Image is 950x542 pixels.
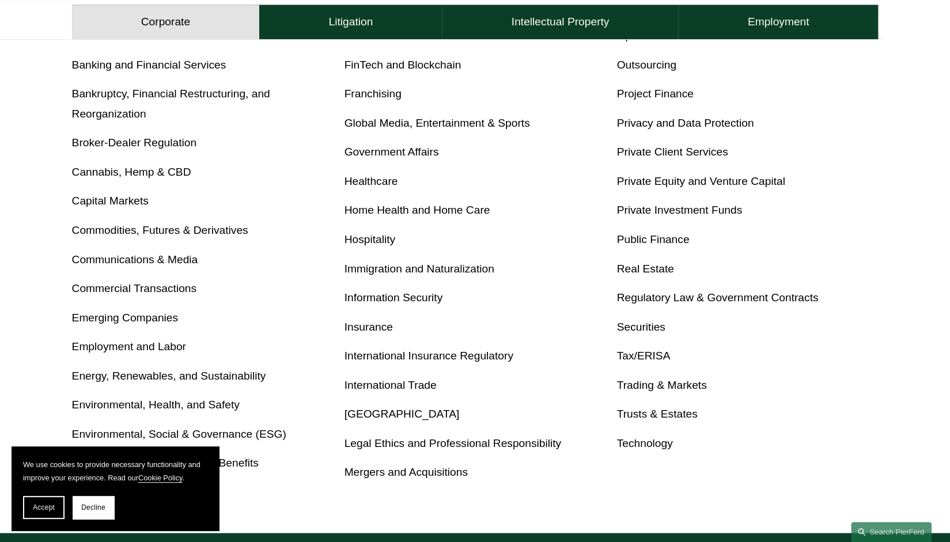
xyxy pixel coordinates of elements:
a: Capital Markets [72,195,149,207]
a: Banking and Financial Services [72,59,226,71]
a: Legal Ethics and Professional Responsibility [345,437,562,449]
a: Government Affairs [345,146,439,158]
a: Energy, Renewables, and Sustainability [72,370,266,382]
a: Private Investment Funds [616,204,742,216]
a: FinTech and Blockchain [345,59,461,71]
a: Real Estate [616,263,673,275]
a: Search this site [851,522,932,542]
a: Home Health and Home Care [345,204,490,216]
a: Project Finance [616,88,693,100]
a: Private Client Services [616,146,728,158]
span: Accept [33,503,55,511]
a: Hospitality [345,233,396,245]
p: We use cookies to provide necessary functionality and improve your experience. Read our . [23,458,207,484]
a: Trading & Markets [616,379,706,391]
a: Healthcare [345,175,398,187]
h4: Litigation [328,15,373,29]
a: Insurance [345,321,393,333]
a: International Insurance Regulatory [345,350,513,362]
a: Public Finance [616,233,689,245]
a: Regulatory Law & Government Contracts [616,291,818,304]
h4: Intellectual Property [512,15,610,29]
a: Environmental, Health, and Safety [72,399,240,411]
a: Securities [616,321,665,333]
a: Global Media, Entertainment & Sports [345,117,530,129]
h4: Employment [748,15,809,29]
a: Technology [616,437,672,449]
section: Cookie banner [12,446,219,530]
a: Trusts & Estates [616,408,697,420]
h4: Corporate [141,15,190,29]
a: Private Equity and Venture Capital [616,175,785,187]
a: [GEOGRAPHIC_DATA] [345,408,460,420]
a: Outsourcing [616,59,676,71]
a: Employment and Labor [72,340,186,353]
a: Tax/ERISA [616,350,670,362]
a: Privacy and Data Protection [616,117,754,129]
a: Environmental, Social & Governance (ESG) [72,428,286,440]
a: Communications & Media [72,253,198,266]
a: Bankruptcy, Financial Restructuring, and Reorganization [72,88,270,120]
a: Franchising [345,88,402,100]
a: Commercial Transactions [72,282,196,294]
button: Accept [23,496,65,519]
a: Emerging Companies [72,312,179,324]
a: Immigration and Naturalization [345,263,494,275]
a: Broker-Dealer Regulation [72,137,197,149]
a: Cookie Policy [138,473,183,482]
span: Decline [81,503,105,511]
button: Decline [73,496,114,519]
a: Information Security [345,291,443,304]
a: Cannabis, Hemp & CBD [72,166,191,178]
a: International Trade [345,379,437,391]
a: Commodities, Futures & Derivatives [72,224,248,236]
a: Mergers and Acquisitions [345,466,468,478]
